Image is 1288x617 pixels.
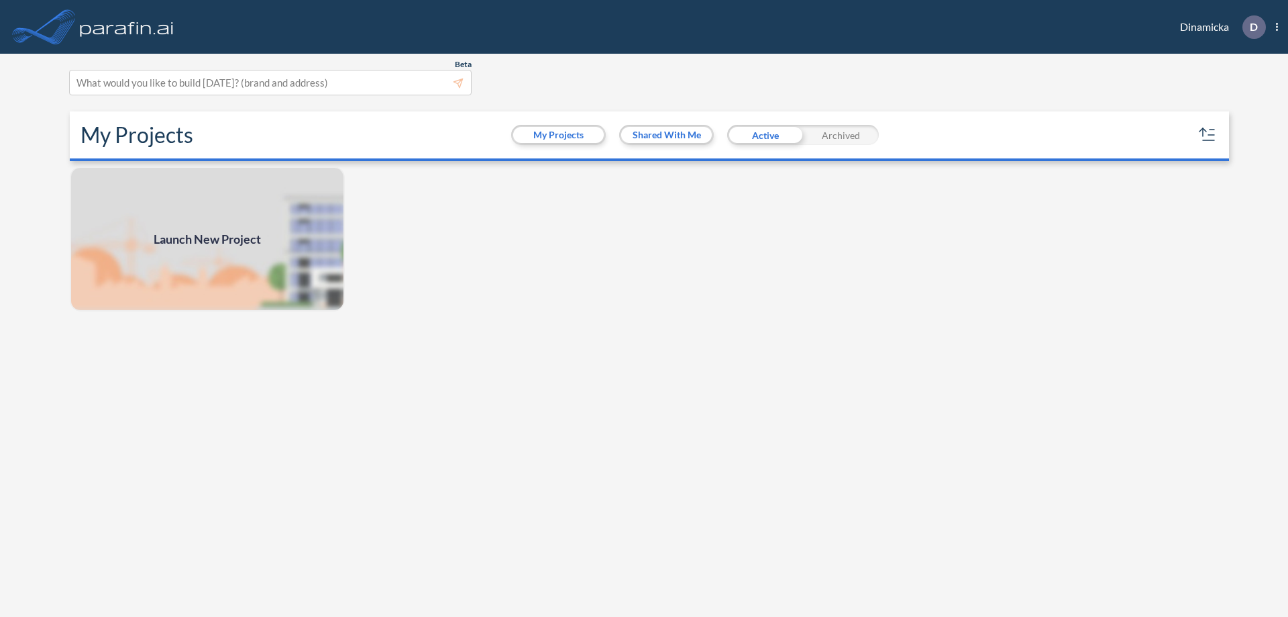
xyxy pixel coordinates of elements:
[1160,15,1278,39] div: Dinamicka
[621,127,712,143] button: Shared With Me
[70,167,345,312] a: Launch New Project
[154,230,261,248] span: Launch New Project
[1197,124,1218,146] button: sort
[727,125,803,145] div: Active
[803,125,879,145] div: Archived
[1250,21,1258,33] p: D
[455,59,472,70] span: Beta
[80,122,193,148] h2: My Projects
[513,127,604,143] button: My Projects
[77,13,176,40] img: logo
[70,167,345,312] img: add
